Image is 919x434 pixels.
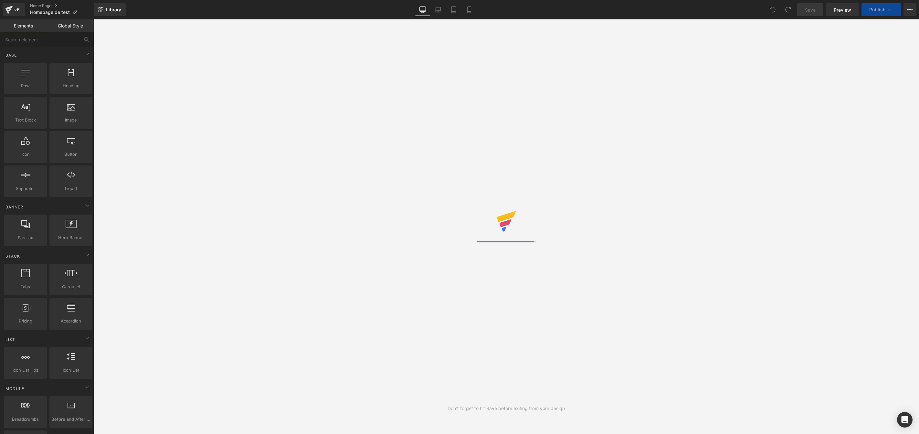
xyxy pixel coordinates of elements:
[5,204,24,210] span: Banner
[51,151,90,158] span: Button
[903,3,916,16] button: More
[6,82,45,89] span: Row
[51,185,90,192] span: Liquid
[6,318,45,324] span: Pricing
[5,386,25,392] span: Module
[51,416,90,423] span: Before and After Images
[5,52,17,58] span: Base
[51,283,90,290] span: Carousel
[6,234,45,241] span: Parallax
[826,3,859,16] a: Preview
[6,117,45,123] span: Text Block
[869,7,885,12] span: Publish
[6,283,45,290] span: Tabs
[3,3,25,16] a: v6
[47,19,94,32] a: Global Style
[6,367,45,374] span: Icon List Hoz
[861,3,901,16] button: Publish
[5,336,16,343] span: List
[766,3,779,16] button: Undo
[51,82,90,89] span: Heading
[461,3,477,16] a: Mobile
[51,367,90,374] span: Icon List
[106,7,121,13] span: Library
[415,3,430,16] a: Desktop
[5,253,21,259] span: Stack
[51,234,90,241] span: Hero Banner
[446,3,461,16] a: Tablet
[897,412,913,428] div: Open Intercom Messenger
[13,5,21,14] div: v6
[6,416,45,423] span: Breadcrumbs
[430,3,446,16] a: Laptop
[6,151,45,158] span: Icon
[94,3,126,16] a: New Library
[6,185,45,192] span: Separator
[834,6,851,13] span: Preview
[448,405,565,412] div: Don't forget to hit Save before exiting from your design
[30,10,70,15] span: Homepage de test
[30,3,94,8] a: Home Pages
[51,117,90,123] span: Image
[805,6,816,13] span: Save
[782,3,795,16] button: Redo
[51,318,90,324] span: Accordion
